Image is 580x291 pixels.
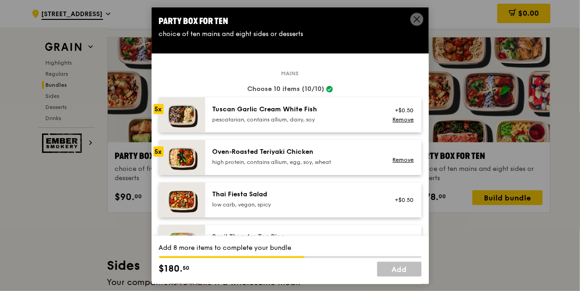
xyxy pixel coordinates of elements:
[377,261,421,276] a: Add
[159,85,421,94] div: Choose 10 items (10/10)
[159,182,205,218] img: daily_normal_Thai_Fiesta_Salad__Horizontal_.jpg
[213,105,379,114] div: Tuscan Garlic Cream White Fish
[213,116,379,123] div: pescatarian, contains allium, dairy, soy
[159,243,421,252] div: Add 8 more items to complete your bundle
[183,264,190,271] span: 50
[392,156,414,163] a: Remove
[159,225,205,260] img: daily_normal_HORZ-Basil-Thunder-Tea-Rice.jpg
[390,196,414,204] div: +$0.50
[213,232,379,242] div: Basil Thunder Tea Rice
[159,15,421,28] div: Party Box for Ten
[153,104,164,114] div: 5x
[153,146,164,157] div: 5x
[159,97,205,133] img: daily_normal_Tuscan_Garlic_Cream_White_Fish__Horizontal_.jpg
[213,158,379,166] div: high protein, contains allium, egg, soy, wheat
[159,140,205,175] img: daily_normal_Oven-Roasted_Teriyaki_Chicken__Horizontal_.jpg
[213,201,379,208] div: low carb, vegan, spicy
[159,30,421,39] div: choice of ten mains and eight sides or desserts
[213,190,379,199] div: Thai Fiesta Salad
[392,116,414,123] a: Remove
[213,147,379,157] div: Oven‑Roasted Teriyaki Chicken
[278,70,303,77] span: Mains
[390,107,414,114] div: +$0.50
[159,261,183,275] span: $180.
